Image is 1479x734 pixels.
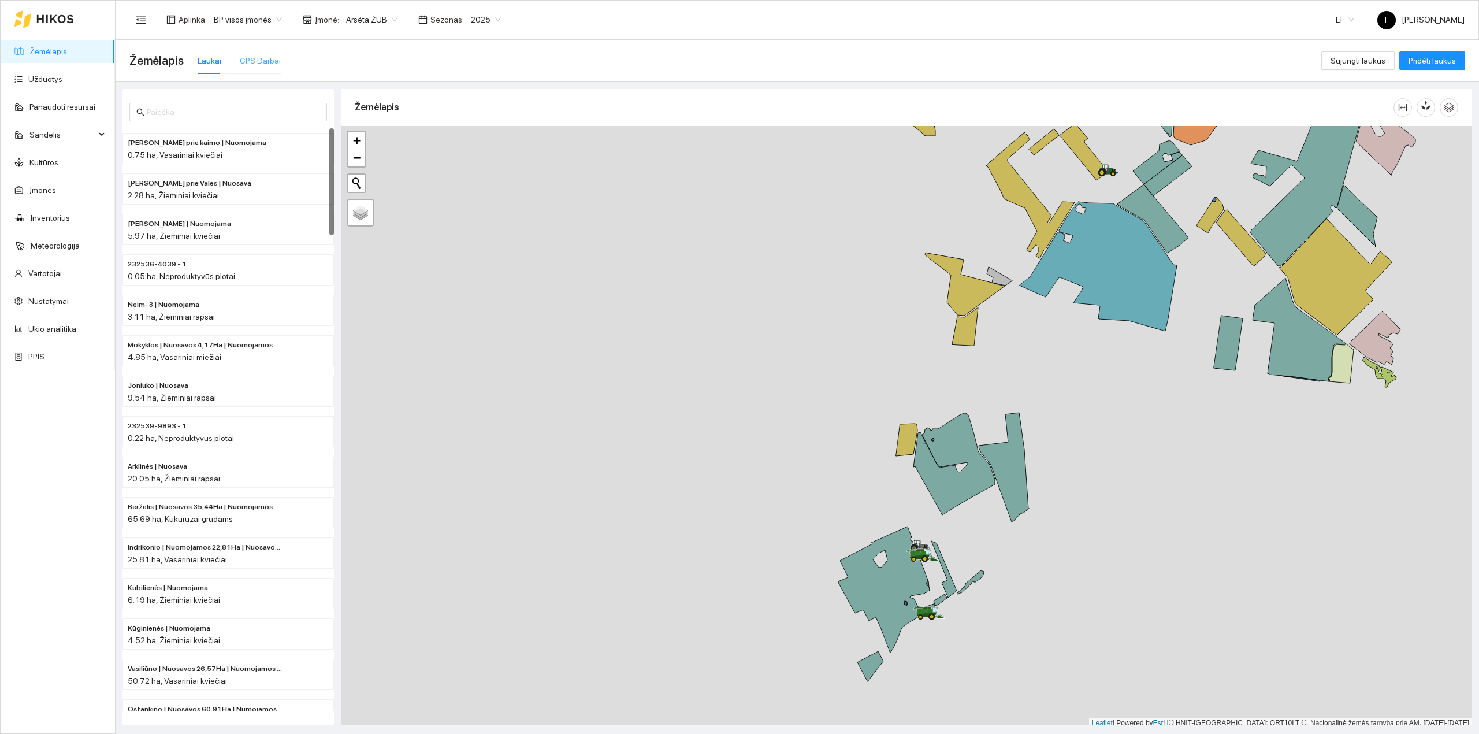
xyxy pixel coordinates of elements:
[29,186,56,195] a: Įmonės
[355,91,1393,124] div: Žemėlapis
[128,595,220,605] span: 6.19 ha, Žieminiai kviečiai
[128,623,210,634] span: Kūginienės | Nuomojama
[29,47,67,56] a: Žemėlapis
[147,106,320,118] input: Paieška
[1321,51,1395,70] button: Sujungti laukus
[128,421,187,432] span: 232539-9893 - 1
[303,15,312,24] span: shop
[128,393,216,402] span: 9.54 ha, Žieminiai rapsai
[1336,11,1354,28] span: LT
[29,158,58,167] a: Kultūros
[348,175,365,192] button: Initiate a new search
[128,259,187,270] span: 232536-4039 - 1
[1153,719,1165,727] a: Esri
[346,11,397,28] span: Arsėta ŽŪB
[418,15,428,24] span: calendar
[1394,103,1411,112] span: column-width
[28,296,69,306] a: Nustatymai
[128,299,199,310] span: Neim-3 | Nuomojama
[1167,719,1169,727] span: |
[128,272,235,281] span: 0.05 ha, Neproduktyvūs plotai
[128,340,283,351] span: Mokyklos | Nuosavos 4,17Ha | Nuomojamos 0,68Ha
[348,200,373,225] a: Layers
[128,433,234,443] span: 0.22 ha, Neproduktyvūs plotai
[128,636,220,645] span: 4.52 ha, Žieminiai kviečiai
[353,150,361,165] span: −
[128,138,266,149] span: Rolando prie kaimo | Nuomojama
[128,514,233,524] span: 65.69 ha, Kukurūzai grūdams
[31,213,70,223] a: Inventorius
[240,54,281,67] div: GPS Darbai
[128,704,283,715] span: Ostankino | Nuosavos 60,91Ha | Numojamos 44,38Ha
[1092,719,1113,727] a: Leaflet
[1321,56,1395,65] a: Sujungti laukus
[28,352,44,361] a: PPIS
[128,474,220,483] span: 20.05 ha, Žieminiai rapsai
[179,13,207,26] span: Aplinka :
[1385,11,1389,29] span: L
[129,51,184,70] span: Žemėlapis
[1399,56,1465,65] a: Pridėti laukus
[128,542,283,553] span: Indrikonio | Nuomojamos 22,81Ha | Nuosavos 3,00 Ha
[136,14,146,25] span: menu-fold
[136,108,144,116] span: search
[29,123,95,146] span: Sandėlis
[348,132,365,149] a: Zoom in
[128,218,231,229] span: Ginaičių Valiaus | Nuomojama
[128,191,219,200] span: 2.28 ha, Žieminiai kviečiai
[1331,54,1385,67] span: Sujungti laukus
[348,149,365,166] a: Zoom out
[1399,51,1465,70] button: Pridėti laukus
[128,380,188,391] span: Joniuko | Nuosava
[128,555,227,564] span: 25.81 ha, Vasariniai kviečiai
[166,15,176,24] span: layout
[128,461,187,472] span: Arklinės | Nuosava
[214,11,282,28] span: BP visos įmonės
[1409,54,1456,67] span: Pridėti laukus
[430,13,464,26] span: Sezonas :
[128,502,283,513] span: Berželis | Nuosavos 35,44Ha | Nuomojamos 30,25Ha
[128,353,221,362] span: 4.85 ha, Vasariniai miežiai
[1089,718,1472,728] div: | Powered by © HNIT-[GEOGRAPHIC_DATA]; ORT10LT ©, Nacionalinė žemės tarnyba prie AM, [DATE]-[DATE]
[128,676,227,685] span: 50.72 ha, Vasariniai kviečiai
[28,269,62,278] a: Vartotojai
[128,312,215,321] span: 3.11 ha, Žieminiai rapsai
[129,8,153,31] button: menu-fold
[31,241,80,250] a: Meteorologija
[471,11,501,28] span: 2025
[315,13,339,26] span: Įmonė :
[198,54,221,67] div: Laukai
[128,150,222,160] span: 0.75 ha, Vasariniai kviečiai
[128,583,208,594] span: Kubilienės | Nuomojama
[29,102,95,112] a: Panaudoti resursai
[128,231,220,240] span: 5.97 ha, Žieminiai kviečiai
[28,75,62,84] a: Užduotys
[128,178,251,189] span: Rolando prie Valės | Nuosava
[353,133,361,147] span: +
[28,324,76,333] a: Ūkio analitika
[128,663,283,674] span: Vasiliūno | Nuosavos 26,57Ha | Nuomojamos 24,15Ha
[1377,15,1465,24] span: [PERSON_NAME]
[1393,98,1412,117] button: column-width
